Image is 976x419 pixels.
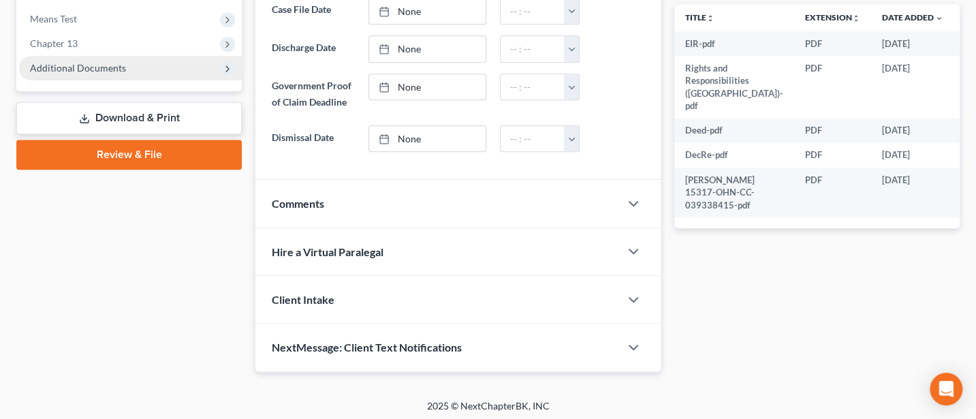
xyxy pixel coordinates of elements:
[805,12,860,22] a: Extensionunfold_more
[794,119,871,143] td: PDF
[794,56,871,119] td: PDF
[30,13,77,25] span: Means Test
[369,74,486,100] a: None
[794,31,871,56] td: PDF
[871,31,954,56] td: [DATE]
[272,197,324,210] span: Comments
[794,168,871,217] td: PDF
[674,119,794,143] td: Deed-pdf
[935,14,943,22] i: expand_more
[674,56,794,119] td: Rights and Responsibilities ([GEOGRAPHIC_DATA])-pdf
[30,62,126,74] span: Additional Documents
[871,119,954,143] td: [DATE]
[265,125,362,153] label: Dismissal Date
[501,36,565,62] input: -- : --
[882,12,943,22] a: Date Added expand_more
[369,36,486,62] a: None
[272,341,462,354] span: NextMessage: Client Text Notifications
[706,14,714,22] i: unfold_more
[16,102,242,134] a: Download & Print
[930,373,962,405] div: Open Intercom Messenger
[871,56,954,119] td: [DATE]
[501,126,565,152] input: -- : --
[871,168,954,217] td: [DATE]
[685,12,714,22] a: Titleunfold_more
[272,293,334,306] span: Client Intake
[30,37,78,49] span: Chapter 13
[369,126,486,152] a: None
[871,143,954,168] td: [DATE]
[674,31,794,56] td: EIR-pdf
[852,14,860,22] i: unfold_more
[265,35,362,63] label: Discharge Date
[16,140,242,170] a: Review & File
[794,143,871,168] td: PDF
[674,168,794,217] td: [PERSON_NAME] 15317-OHN-CC-039338415-pdf
[501,74,565,100] input: -- : --
[674,143,794,168] td: DecRe-pdf
[272,245,383,258] span: Hire a Virtual Paralegal
[265,74,362,114] label: Government Proof of Claim Deadline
